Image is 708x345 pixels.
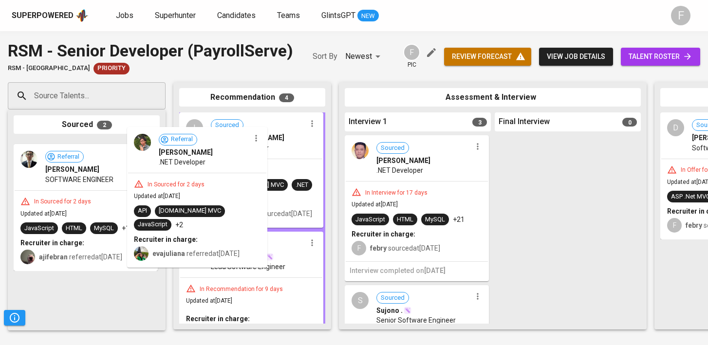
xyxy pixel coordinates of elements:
div: Newest [345,48,384,66]
a: Teams [277,10,302,22]
button: Pipeline Triggers [4,310,25,326]
span: 3 [472,118,487,127]
a: Candidates [217,10,258,22]
div: Assessment & Interview [345,88,641,107]
span: talent roster [629,51,692,63]
div: Sourced [14,115,160,134]
div: F [671,6,690,25]
span: Priority [93,64,130,73]
span: review forecast [452,51,523,63]
div: F [403,44,420,61]
span: Superhunter [155,11,196,20]
button: view job details [539,48,613,66]
span: Candidates [217,11,256,20]
button: review forecast [444,48,531,66]
a: GlintsGPT NEW [321,10,379,22]
span: Interview 1 [349,116,387,127]
a: talent roster [621,48,700,66]
div: Superpowered [12,10,74,21]
span: 4 [279,93,294,102]
span: Jobs [116,11,133,20]
p: Newest [345,51,372,62]
div: Recommendation [179,88,325,107]
span: 2 [97,121,112,129]
span: Teams [277,11,300,20]
span: NEW [357,11,379,21]
div: pic [403,44,420,69]
p: Sort By [313,51,337,62]
a: Superhunter [155,10,198,22]
span: view job details [547,51,605,63]
a: Superpoweredapp logo [12,8,89,23]
span: Final Interview [499,116,550,127]
div: RSM - Senior Developer (PayrollServe) [8,39,293,63]
img: app logo [75,8,89,23]
div: New Job received from Demand Team [93,63,130,74]
span: RSM - [GEOGRAPHIC_DATA] [8,64,90,73]
button: Open [160,95,162,97]
a: Jobs [116,10,135,22]
span: 0 [622,118,637,127]
span: GlintsGPT [321,11,355,20]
